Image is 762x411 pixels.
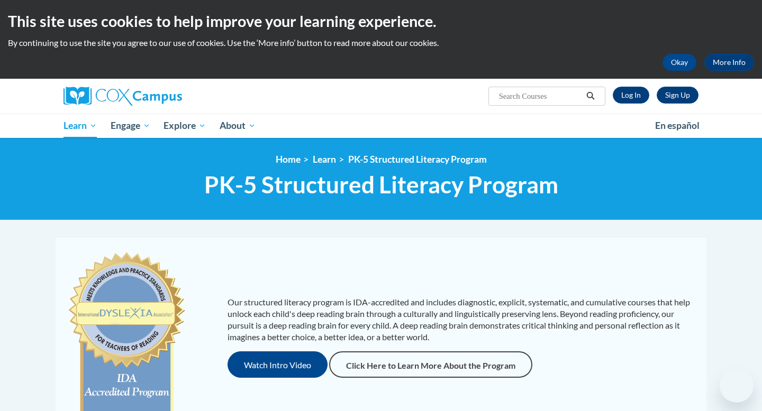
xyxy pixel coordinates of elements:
a: Learn [313,154,336,165]
p: By continuing to use the site you agree to our use of cookies. Use the ‘More info’ button to read... [8,37,754,49]
span: Learn [63,119,97,132]
p: Our structured literacy program is IDA-accredited and includes diagnostic, explicit, systematic, ... [228,296,696,343]
a: PK-5 Structured Literacy Program [348,154,487,165]
span: About [220,119,256,132]
a: Click Here to Learn More About the Program [329,351,532,378]
span: Engage [111,119,150,132]
div: Main menu [48,114,714,138]
a: About [213,114,262,138]
h2: This site uses cookies to help improve your learning experience. [8,11,754,32]
a: Home [276,154,301,165]
a: Cox Campus [63,87,265,106]
span: Explore [164,119,206,132]
button: Watch Intro Video [228,351,328,378]
a: Register [657,87,698,104]
iframe: Button to launch messaging window [720,369,754,403]
button: Search [583,90,598,102]
span: En español [655,120,700,131]
button: Okay [663,54,696,71]
input: Search Courses [498,90,583,102]
a: More Info [704,54,754,71]
a: En español [648,115,706,137]
a: Log In [613,87,649,104]
a: Explore [157,114,213,138]
a: Engage [104,114,157,138]
img: Cox Campus [63,87,182,106]
span: PK-5 Structured Literacy Program [204,171,558,199]
a: Learn [57,114,104,138]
